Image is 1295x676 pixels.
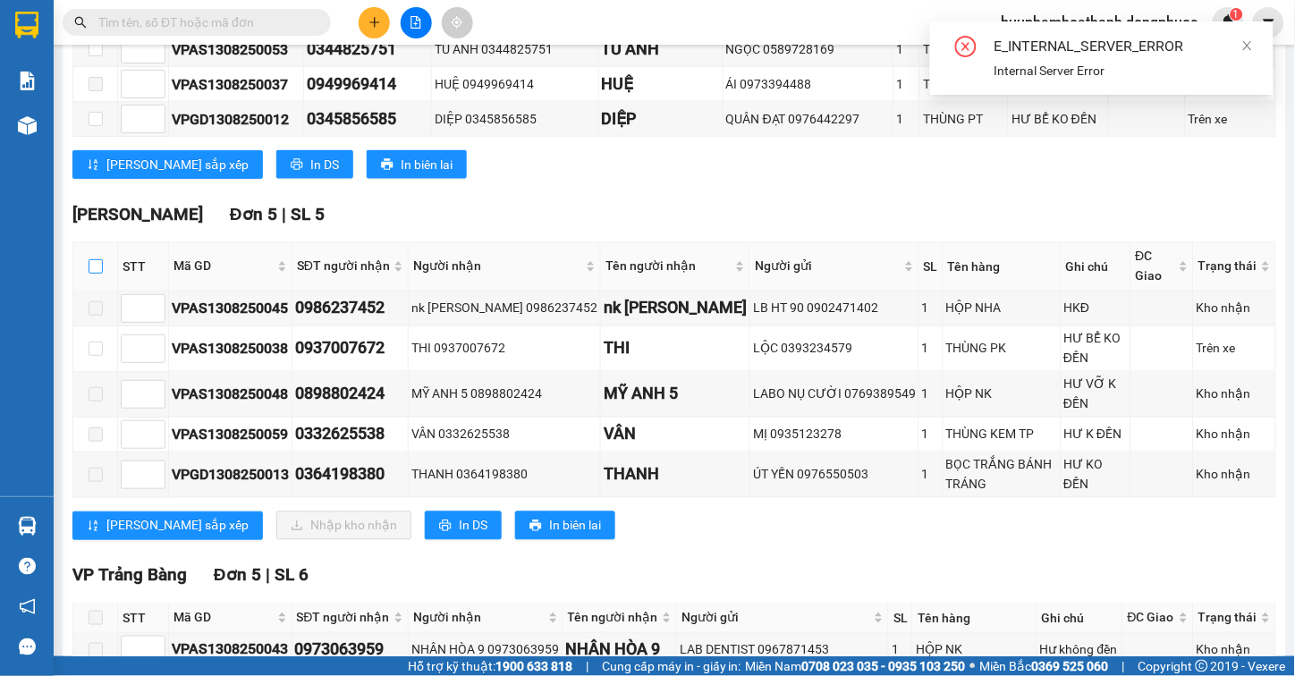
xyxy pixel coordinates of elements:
[18,116,37,135] img: warehouse-icon
[1197,465,1273,485] div: Kho nhận
[1197,339,1273,359] div: Trên xe
[995,61,1252,80] div: Internal Server Error
[681,608,870,628] span: Người gửi
[753,425,916,444] div: MỊ 0935123278
[946,425,1057,444] div: THÙNG KEM TP
[295,296,405,321] div: 0986237452
[1128,608,1174,628] span: ĐC Giao
[439,520,452,534] span: printer
[1136,247,1175,286] span: ĐC Giao
[169,32,304,67] td: VPAS1308250053
[172,384,289,406] div: VPAS1308250048
[599,67,724,102] td: HUỆ
[292,452,409,498] td: 0364198380
[995,36,1252,57] div: E_INTERNAL_SERVER_ERROR
[411,384,597,404] div: MỸ ANH 5 0898802424
[604,296,747,321] div: nk [PERSON_NAME]
[276,150,353,179] button: printerIn DS
[1037,604,1123,633] th: Ghi chú
[297,257,390,276] span: SĐT người nhận
[1241,39,1254,52] span: close
[753,465,916,485] div: ÚT YẾN 0976550503
[1253,7,1284,38] button: caret-down
[1197,425,1273,444] div: Kho nhận
[1221,14,1237,30] img: icon-new-feature
[1032,659,1109,673] strong: 0369 525 060
[72,511,263,540] button: sort-ascending[PERSON_NAME] sắp xếp
[435,74,595,94] div: HUỆ 0949969414
[601,452,750,498] td: THANH
[922,465,940,485] div: 1
[297,608,391,628] span: SĐT người nhận
[1198,257,1257,276] span: Trạng thái
[746,656,966,676] span: Miền Nam
[919,242,944,292] th: SL
[605,257,732,276] span: Tên người nhận
[923,74,1005,94] div: THÙNG TC
[292,326,409,372] td: 0937007672
[604,336,747,361] div: THI
[1011,109,1105,129] div: HƯ BỂ KO ĐỀN
[1064,425,1128,444] div: HƯ K ĐỀN
[295,382,405,407] div: 0898802424
[169,372,292,418] td: VPAS1308250048
[172,38,300,61] div: VPAS1308250053
[922,425,940,444] div: 1
[304,102,432,137] td: 0345856585
[413,257,582,276] span: Người nhận
[442,7,473,38] button: aim
[292,372,409,418] td: 0898802424
[601,292,750,326] td: nk đặng phước
[307,37,428,62] div: 0344825751
[459,516,487,536] span: In DS
[1231,8,1243,21] sup: 1
[897,74,918,94] div: 1
[172,108,300,131] div: VPGD1308250012
[401,155,453,174] span: In biên lai
[18,517,37,536] img: warehouse-icon
[169,633,292,668] td: VPAS1308250043
[753,339,916,359] div: LỘC 0393234579
[98,13,309,32] input: Tìm tên, số ĐT hoặc mã đơn
[87,158,99,173] span: sort-ascending
[515,511,615,540] button: printerIn biên lai
[310,155,339,174] span: In DS
[381,158,394,173] span: printer
[292,418,409,452] td: 0332625538
[602,72,720,97] div: HUỆ
[946,299,1057,318] div: HỘP NHA
[304,67,432,102] td: 0949969414
[169,418,292,452] td: VPAS1308250059
[1197,384,1273,404] div: Kho nhận
[87,520,99,534] span: sort-ascending
[892,640,910,660] div: 1
[295,638,406,663] div: 0973063959
[214,565,261,586] span: Đơn 5
[172,298,289,320] div: VPAS1308250045
[602,37,720,62] div: TÚ ANH
[169,292,292,326] td: VPAS1308250045
[411,425,597,444] div: VÂN 0332625538
[169,326,292,372] td: VPAS1308250038
[753,299,916,318] div: LB HT 90 0902471402
[601,372,750,418] td: MỸ ANH 5
[946,384,1057,404] div: HỘP NK
[897,109,918,129] div: 1
[295,422,405,447] div: 0332625538
[1196,660,1208,672] span: copyright
[292,633,410,668] td: 0973063959
[1064,455,1128,494] div: HƯ KO ĐỀN
[106,155,249,174] span: [PERSON_NAME] sắp xếp
[19,558,36,575] span: question-circle
[18,72,37,90] img: solution-icon
[726,109,891,129] div: QUÂN ĐẠT 0976442297
[599,102,724,137] td: DIỆP
[1064,299,1128,318] div: HKĐ
[916,640,1034,660] div: HỘP NK
[980,656,1109,676] span: Miền Bắc
[1122,656,1125,676] span: |
[435,109,595,129] div: DIỆP 0345856585
[955,36,977,61] span: close-circle
[604,382,747,407] div: MỸ ANH 5
[74,16,87,29] span: search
